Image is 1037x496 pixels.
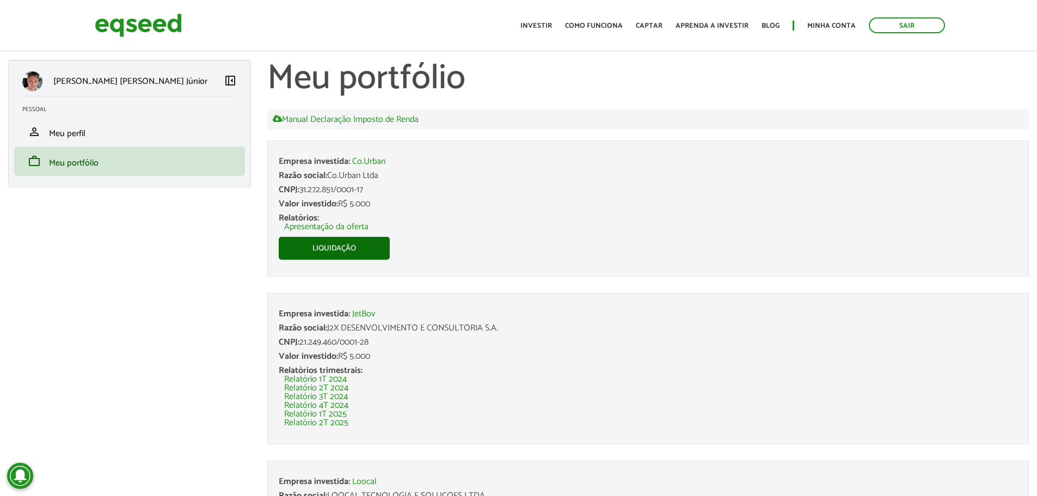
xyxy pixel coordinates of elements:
span: Valor investido: [279,349,338,364]
a: Como funciona [565,22,623,29]
a: Co.Urban [352,157,385,166]
span: Empresa investida: [279,474,350,489]
a: Investir [520,22,552,29]
h2: Pessoal [22,106,245,113]
a: Relatório 1T 2024 [284,375,347,384]
span: person [28,125,41,138]
span: Relatórios trimestrais: [279,363,363,378]
li: Meu portfólio [14,146,245,176]
div: Co.Urban Ltda [279,172,1017,180]
a: Relatório 4T 2024 [284,401,348,410]
span: CNPJ: [279,335,299,350]
span: Meu portfólio [49,156,99,170]
span: Relatórios: [279,211,319,225]
div: 21.249.460/0001-28 [279,338,1017,347]
span: Empresa investida: [279,154,350,169]
div: 31.272.851/0001-17 [279,186,1017,194]
a: Minha conta [807,22,856,29]
a: Colapsar menu [224,74,237,89]
span: work [28,155,41,168]
a: Liquidação [279,237,390,260]
a: Sair [869,17,945,33]
div: R$ 5.000 [279,200,1017,209]
a: Loocal [352,477,377,486]
a: Blog [762,22,780,29]
a: Relatório 2T 2024 [284,384,348,393]
a: workMeu portfólio [22,155,237,168]
span: left_panel_close [224,74,237,87]
a: Manual Declaração Imposto de Renda [273,114,419,124]
span: Razão social: [279,321,327,335]
p: [PERSON_NAME] [PERSON_NAME] Júnior [53,76,207,87]
img: EqSeed [95,11,182,40]
a: Captar [636,22,662,29]
a: Relatório 1T 2025 [284,410,347,419]
a: Aprenda a investir [676,22,748,29]
a: personMeu perfil [22,125,237,138]
span: Empresa investida: [279,307,350,321]
span: Valor investido: [279,197,338,211]
h1: Meu portfólio [267,60,1029,98]
li: Meu perfil [14,117,245,146]
a: Apresentação da oferta [284,223,369,231]
a: JetBov [352,310,375,319]
a: Relatório 2T 2025 [284,419,348,427]
span: Meu perfil [49,126,85,141]
div: J2X DESENVOLVIMENTO E CONSULTORIA S.A. [279,324,1017,333]
span: Razão social: [279,168,327,183]
div: R$ 5.000 [279,352,1017,361]
a: Relatório 3T 2024 [284,393,348,401]
span: CNPJ: [279,182,299,197]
